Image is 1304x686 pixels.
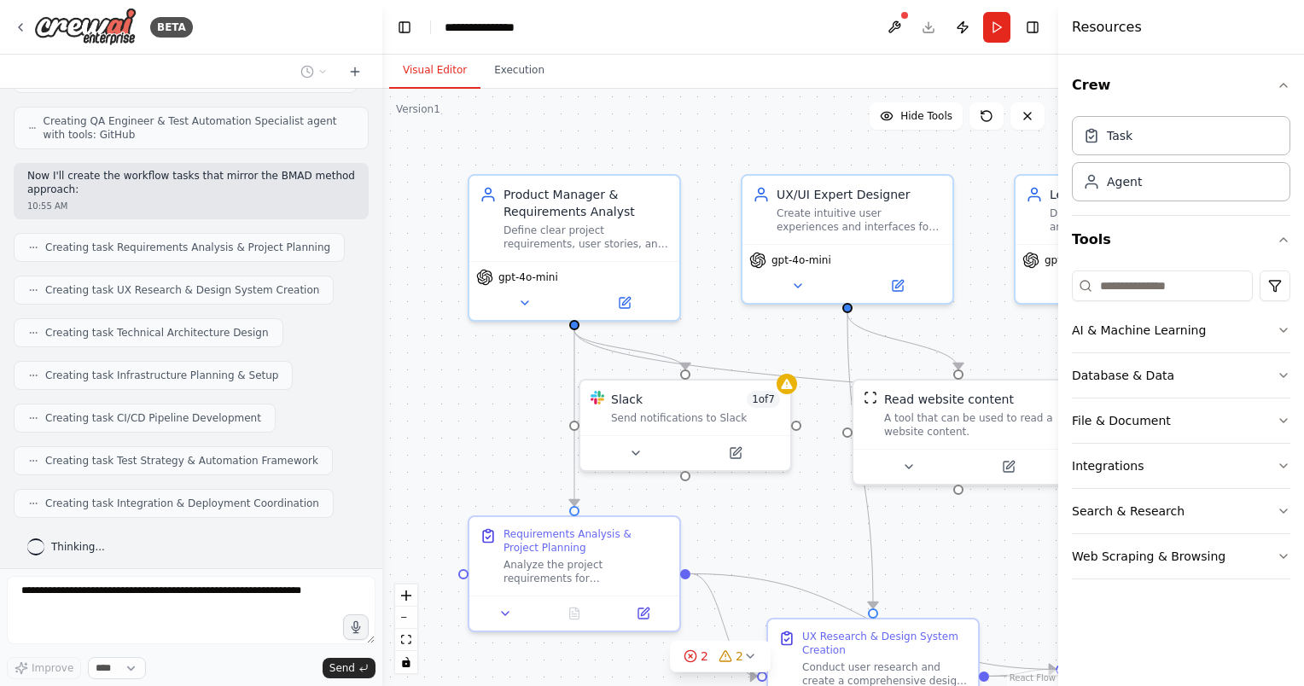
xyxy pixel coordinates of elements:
div: Agent [1107,173,1142,190]
div: A tool that can be used to read a website content. [884,411,1053,439]
button: Integrations [1072,444,1290,488]
button: Tools [1072,216,1290,264]
nav: breadcrumb [445,19,530,36]
span: Number of enabled actions [747,391,780,408]
span: Creating QA Engineer & Test Automation Specialist agent with tools: GitHub [44,114,354,142]
div: Version 1 [396,102,440,116]
div: Product Manager & Requirements Analyst [504,186,669,220]
button: AI & Machine Learning [1072,308,1290,352]
button: Improve [7,657,81,679]
button: File & Document [1072,398,1290,443]
span: Creating task CI/CD Pipeline Development [45,411,261,425]
h4: Resources [1072,17,1142,38]
span: 2 [736,648,743,665]
g: Edge from 372407d2-b1bf-4c8a-8720-87b140b0906a to f3f60064-6678-4932-a0bc-25513dbf08b8 [839,313,882,608]
g: Edge from 480eb4cd-b49d-4790-b75a-bd81fa1bc6d7 to f3f60064-6678-4932-a0bc-25513dbf08b8 [690,565,757,684]
button: Crew [1072,61,1290,109]
span: Creating task Requirements Analysis & Project Planning [45,241,330,254]
button: zoom out [395,607,417,629]
span: gpt-4o-mini [498,270,558,284]
span: Hide Tools [900,109,952,123]
button: Open in side panel [849,276,946,296]
div: Requirements Analysis & Project PlanningAnalyze the project requirements for {project_name} and c... [468,515,681,632]
div: Tools [1072,264,1290,593]
img: Slack [591,391,604,404]
span: 2 [701,648,708,665]
div: Slack [611,391,643,408]
button: Visual Editor [389,53,480,89]
button: Open in side panel [614,603,672,624]
span: Improve [32,661,73,675]
button: toggle interactivity [395,651,417,673]
div: Task [1107,127,1132,144]
div: Define clear project requirements, user stories, and acceptance criteria for {project_name}. Coor... [504,224,669,251]
a: React Flow attribution [1010,673,1056,683]
button: Hide right sidebar [1021,15,1045,39]
button: zoom in [395,584,417,607]
g: Edge from ad7e1981-ebfc-4a3a-b79b-63700fa9d23d to 480eb4cd-b49d-4790-b75a-bd81fa1bc6d7 [566,330,583,506]
span: Creating task UX Research & Design System Creation [45,283,319,297]
div: ScrapeWebsiteToolRead website contentA tool that can be used to read a website content. [852,379,1065,485]
button: Send [323,658,375,678]
span: Creating task Infrastructure Planning & Setup [45,369,278,382]
button: No output available [538,603,611,624]
span: gpt-4o-mini [1045,253,1104,267]
span: Thinking... [51,540,105,554]
button: Click to speak your automation idea [343,614,369,640]
div: UX/UI Expert Designer [777,186,942,203]
button: Database & Data [1072,353,1290,398]
button: Open in side panel [960,456,1057,477]
span: Send [329,661,355,675]
div: Product Manager & Requirements AnalystDefine clear project requirements, user stories, and accept... [468,174,681,322]
g: Edge from 480eb4cd-b49d-4790-b75a-bd81fa1bc6d7 to 600b1028-2b51-4720-b9c3-a2dac59e60e1 [690,565,1056,677]
span: Creating task Integration & Deployment Coordination [45,497,319,510]
div: Analyze the project requirements for {project_name} and create a comprehensive project plan inclu... [504,558,669,585]
div: SlackSlack1of7Send notifications to Slack [579,379,792,472]
button: 22 [670,641,771,672]
div: Send notifications to Slack [611,411,780,425]
button: Search & Research [1072,489,1290,533]
button: Start a new chat [341,61,369,82]
button: fit view [395,629,417,651]
div: Lead Software Architect [1050,186,1215,203]
button: Hide Tools [870,102,963,130]
span: Creating task Test Strategy & Automation Framework [45,454,318,468]
div: Design the technical architecture for {project_name}, define coding standards, and ensure scalabl... [1050,206,1215,234]
span: Creating task Technical Architecture Design [45,326,269,340]
div: UX/UI Expert DesignerCreate intuitive user experiences and interfaces for {project_name}, ensurin... [741,174,954,305]
div: 10:55 AM [27,200,355,212]
g: Edge from 372407d2-b1bf-4c8a-8720-87b140b0906a to 8e9d850a-0327-4a6c-adca-914f076ba1a2 [839,313,967,369]
div: UX Research & Design System Creation [802,630,968,657]
p: Now I'll create the workflow tasks that mirror the BMAD method approach: [27,170,355,196]
div: Read website content [884,391,1014,408]
div: Requirements Analysis & Project Planning [504,527,669,555]
button: Switch to previous chat [294,61,335,82]
button: Execution [480,53,558,89]
button: Open in side panel [687,443,783,463]
span: gpt-4o-mini [771,253,831,267]
button: Hide left sidebar [393,15,416,39]
button: Web Scraping & Browsing [1072,534,1290,578]
img: Logo [34,8,137,46]
div: React Flow controls [395,584,417,673]
div: Lead Software ArchitectDesign the technical architecture for {project_name}, define coding standa... [1014,174,1227,305]
img: ScrapeWebsiteTool [864,391,877,404]
button: Open in side panel [576,293,672,313]
div: Crew [1072,109,1290,215]
div: Create intuitive user experiences and interfaces for {project_name}, ensuring accessibility, usab... [777,206,942,234]
div: BETA [150,17,193,38]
